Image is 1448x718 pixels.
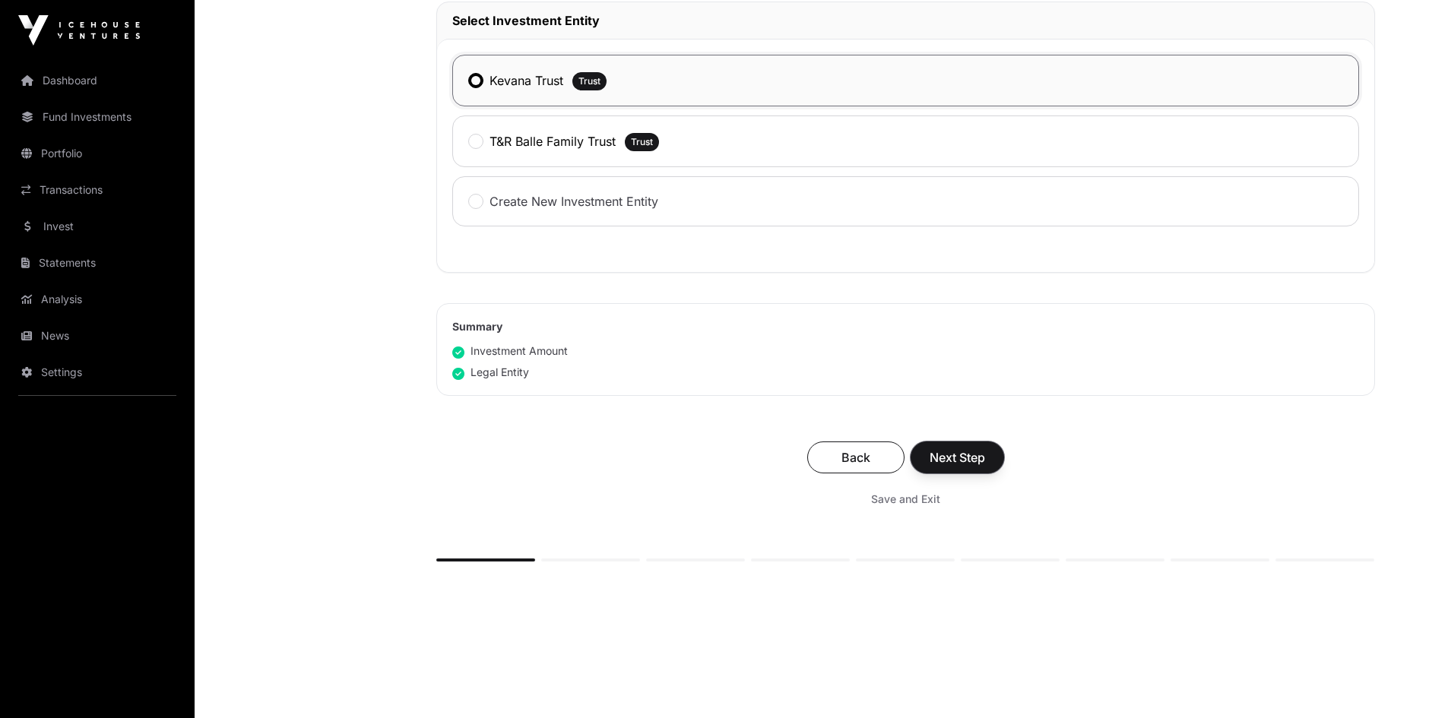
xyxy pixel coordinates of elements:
label: Kevana Trust [490,71,563,90]
div: Legal Entity [452,365,529,380]
button: Save and Exit [853,486,958,513]
a: News [12,319,182,353]
span: Back [826,448,886,467]
a: Fund Investments [12,100,182,134]
h2: Summary [452,319,1359,334]
label: Create New Investment Entity [490,192,658,210]
span: Trust [631,136,653,148]
a: Invest [12,210,182,243]
iframe: Chat Widget [1372,645,1448,718]
button: Back [807,441,905,473]
span: Save and Exit [871,492,940,507]
a: Analysis [12,283,182,316]
span: Next Step [930,448,985,467]
a: Settings [12,356,182,389]
a: Statements [12,246,182,280]
button: Next Step [911,441,1004,473]
img: Icehouse Ventures Logo [18,15,140,46]
a: Portfolio [12,137,182,170]
div: Investment Amount [452,343,568,359]
h2: Select Investment Entity [452,11,1359,30]
label: T&R Balle Family Trust [490,132,616,150]
a: Dashboard [12,64,182,97]
a: Transactions [12,173,182,207]
span: Trust [578,75,600,87]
